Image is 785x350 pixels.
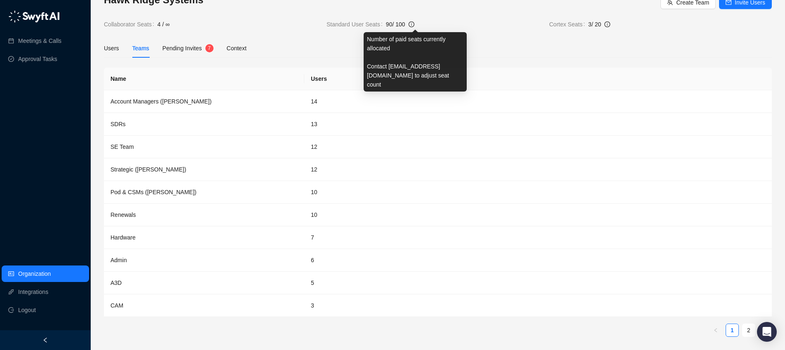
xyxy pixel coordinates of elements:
sup: 7 [205,44,214,52]
div: Number of paid seats currently allocated Contact [EMAIL_ADDRESS][DOMAIN_NAME] to adjust seat count [364,32,467,92]
span: left [713,328,718,333]
a: Approval Tasks [18,51,57,67]
td: 5 [304,272,772,294]
a: 2 [743,324,755,336]
th: Name [104,68,304,90]
a: Integrations [18,284,48,300]
span: 7 [208,45,211,51]
span: Cortex Seats [549,20,588,29]
a: Meetings & Calls [18,33,61,49]
td: SDRs [104,113,304,136]
td: 12 [304,136,772,158]
div: Users [104,44,119,53]
div: Open Intercom Messenger [757,322,777,342]
div: Context [227,44,247,53]
td: 10 [304,181,772,204]
td: 10 [304,204,772,226]
img: logo-05li4sbe.png [8,10,60,23]
a: 1 [726,324,738,336]
button: left [709,324,722,337]
td: 3 [304,294,772,317]
span: left [42,337,48,343]
span: logout [8,307,14,313]
span: info-circle [409,21,414,27]
li: Previous Page [709,324,722,337]
a: Organization [18,265,51,282]
span: 4 / ∞ [157,20,169,29]
li: 2 [742,324,755,337]
td: Renewals [104,204,304,226]
span: 3 / 20 [588,21,601,28]
span: Standard User Seats [327,20,386,29]
td: SE Team [104,136,304,158]
span: 90 / 100 [386,21,405,28]
span: Pending Invites [162,45,202,52]
td: Account Managers ([PERSON_NAME]) [104,90,304,113]
span: info-circle [604,21,610,27]
td: 14 [304,90,772,113]
td: Admin [104,249,304,272]
span: Collaborator Seats [104,20,157,29]
div: Teams [132,44,149,53]
td: A3D [104,272,304,294]
td: 13 [304,113,772,136]
th: Users [304,68,772,90]
td: Strategic ([PERSON_NAME]) [104,158,304,181]
td: Hardware [104,226,304,249]
td: CAM [104,294,304,317]
td: 7 [304,226,772,249]
span: Logout [18,302,36,318]
td: 12 [304,158,772,181]
td: 6 [304,249,772,272]
td: Pod & CSMs ([PERSON_NAME]) [104,181,304,204]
